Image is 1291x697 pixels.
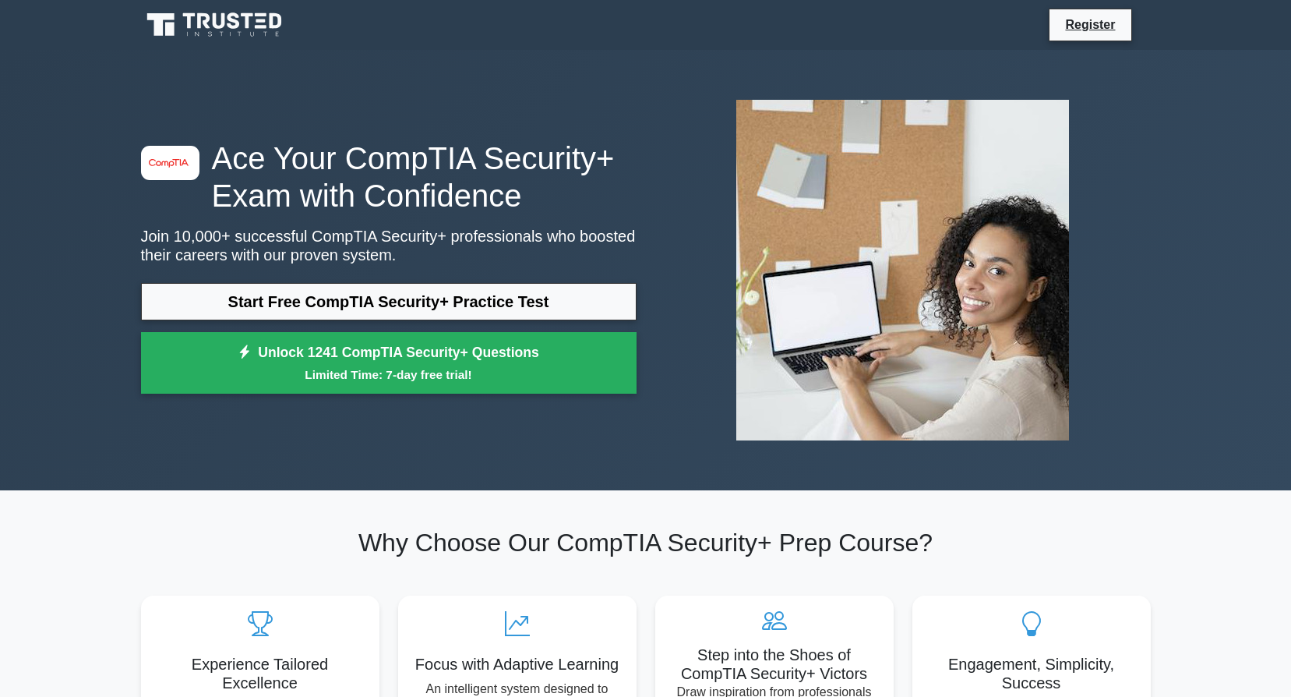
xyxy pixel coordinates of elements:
[141,227,637,264] p: Join 10,000+ successful CompTIA Security+ professionals who boosted their careers with our proven...
[141,283,637,320] a: Start Free CompTIA Security+ Practice Test
[1056,15,1124,34] a: Register
[411,655,624,674] h5: Focus with Adaptive Learning
[925,655,1138,692] h5: Engagement, Simplicity, Success
[160,366,617,384] small: Limited Time: 7-day free trial!
[668,646,881,683] h5: Step into the Shoes of CompTIA Security+ Victors
[141,140,637,214] h1: Ace Your CompTIA Security+ Exam with Confidence
[141,332,637,394] a: Unlock 1241 CompTIA Security+ QuestionsLimited Time: 7-day free trial!
[153,655,367,692] h5: Experience Tailored Excellence
[141,528,1151,557] h2: Why Choose Our CompTIA Security+ Prep Course?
